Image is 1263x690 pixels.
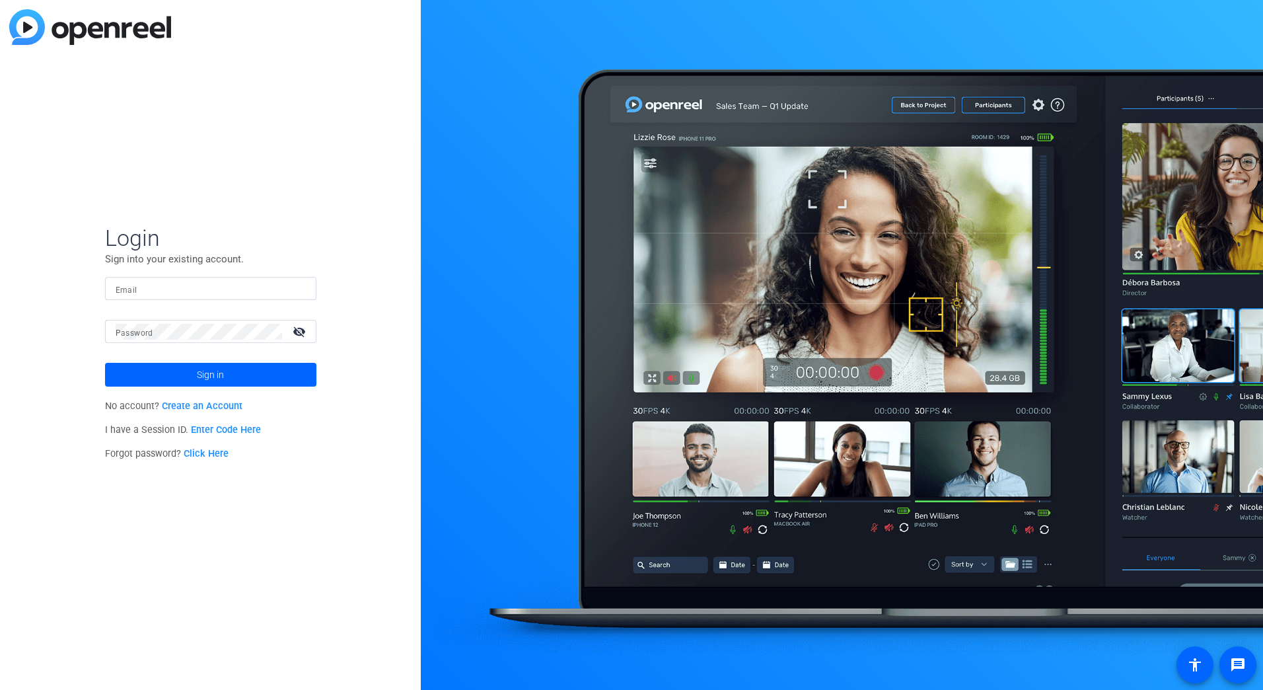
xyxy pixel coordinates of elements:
mat-icon: accessibility [1187,657,1203,673]
span: I have a Session ID. [105,424,262,436]
mat-icon: message [1230,657,1246,673]
input: Enter Email Address [116,281,306,297]
p: Sign into your existing account. [105,252,316,266]
span: No account? [105,401,243,412]
span: Sign in [197,358,224,391]
a: Enter Code Here [191,424,261,436]
mat-icon: visibility_off [285,322,316,341]
img: blue-gradient.svg [9,9,171,45]
a: Create an Account [162,401,242,412]
mat-label: Password [116,328,153,338]
a: Click Here [184,448,229,459]
span: Login [105,224,316,252]
span: Forgot password? [105,448,229,459]
button: Sign in [105,363,316,387]
mat-label: Email [116,286,137,295]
